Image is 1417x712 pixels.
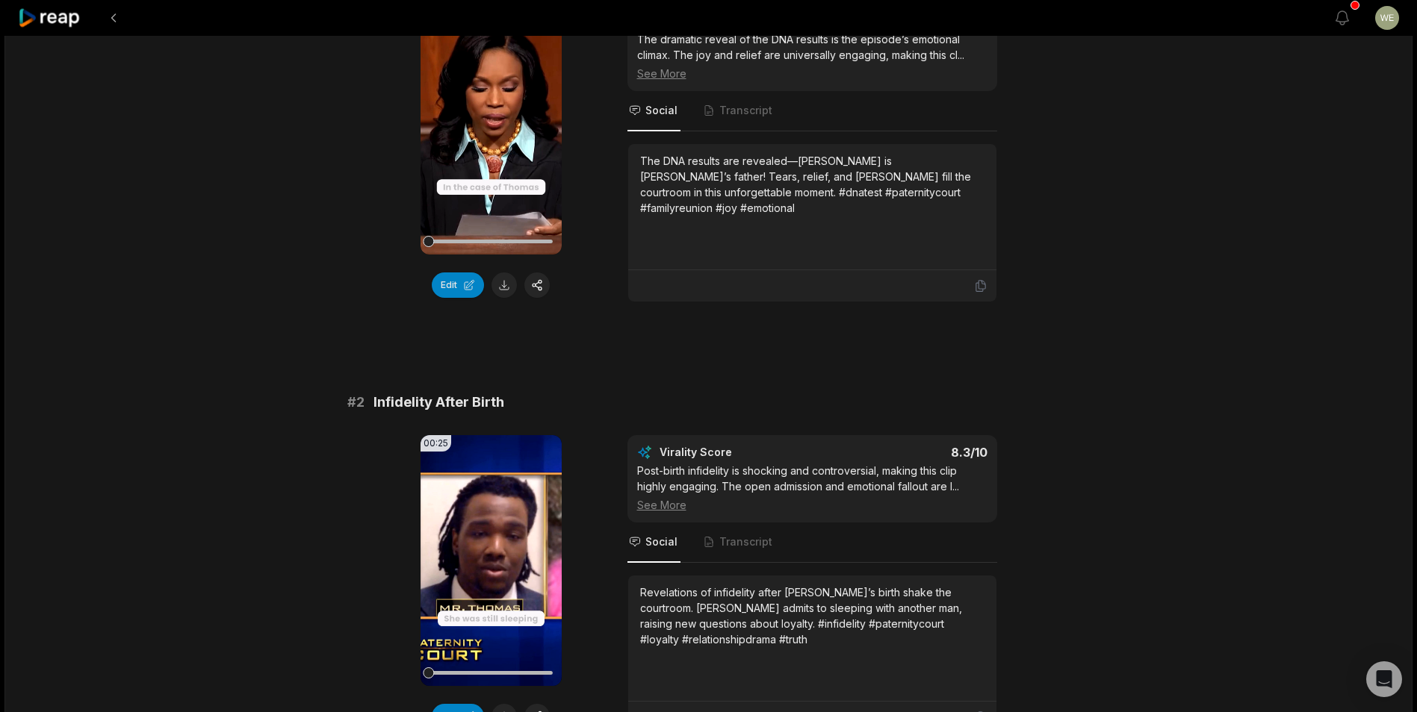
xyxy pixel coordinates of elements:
div: Open Intercom Messenger [1366,661,1402,697]
span: Social [645,103,678,118]
nav: Tabs [627,522,997,563]
span: Social [645,534,678,549]
div: The dramatic reveal of the DNA results is the episode’s emotional climax. The joy and relief are ... [637,31,987,81]
span: Transcript [719,103,772,118]
video: Your browser does not support mp4 format. [421,4,562,254]
div: Revelations of infidelity after [PERSON_NAME]’s birth shake the courtroom. [PERSON_NAME] admits t... [640,584,985,647]
video: Your browser does not support mp4 format. [421,435,562,686]
nav: Tabs [627,91,997,131]
span: # 2 [347,392,365,413]
span: Infidelity After Birth [373,392,504,413]
div: The DNA results are revealed—[PERSON_NAME] is [PERSON_NAME]’s father! Tears, relief, and [PERSON_... [640,153,985,216]
button: Edit [432,272,484,298]
div: 8.3 /10 [827,445,987,460]
div: Post-birth infidelity is shocking and controversial, making this clip highly engaging. The open a... [637,463,987,513]
span: Transcript [719,534,772,549]
div: See More [637,66,987,81]
div: Virality Score [660,445,820,460]
div: See More [637,497,987,513]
